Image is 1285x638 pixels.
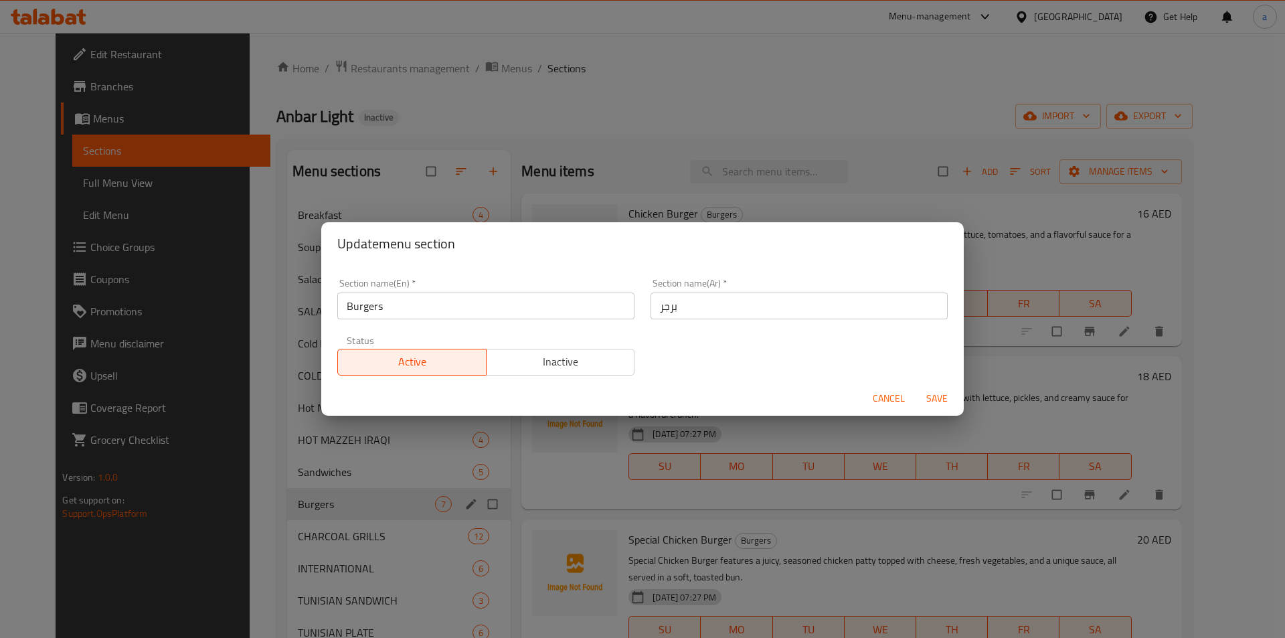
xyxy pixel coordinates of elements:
[867,386,910,411] button: Cancel
[486,349,635,376] button: Inactive
[492,352,630,372] span: Inactive
[337,233,948,254] h2: Update menu section
[651,293,948,319] input: Please enter section name(ar)
[337,293,634,319] input: Please enter section name(en)
[343,352,481,372] span: Active
[337,349,487,376] button: Active
[873,390,905,407] span: Cancel
[921,390,953,407] span: Save
[916,386,958,411] button: Save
